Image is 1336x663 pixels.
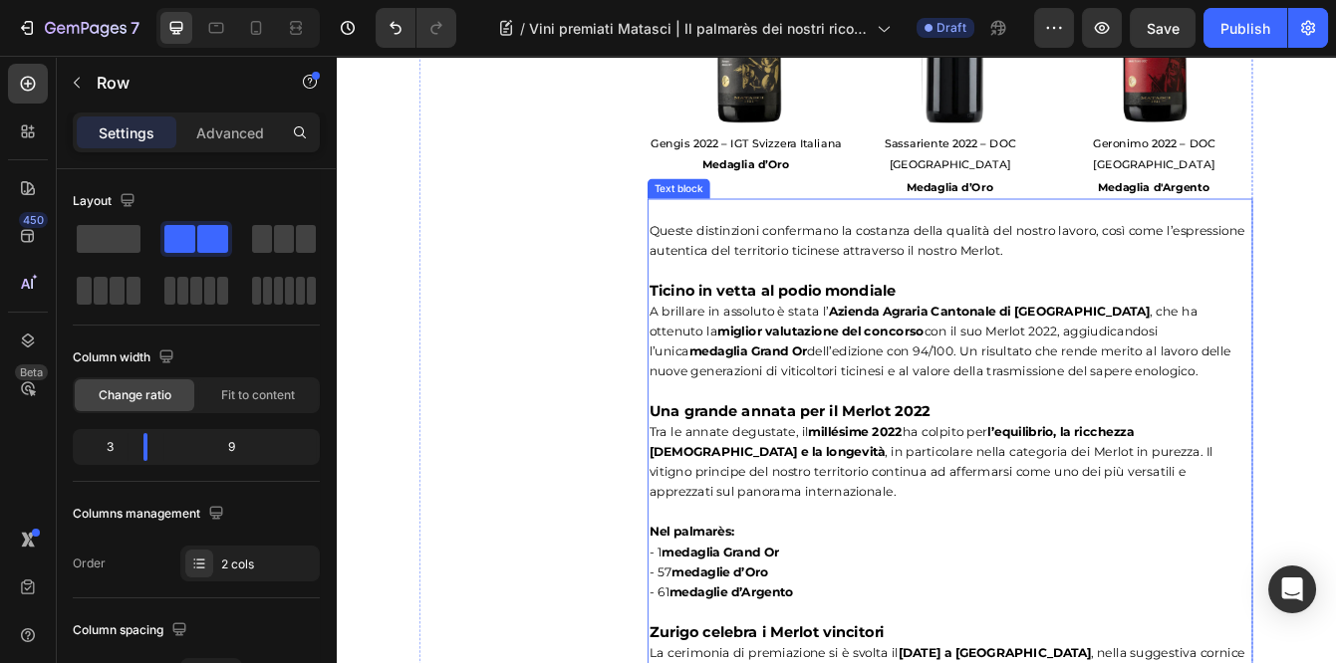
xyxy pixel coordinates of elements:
strong: medaglia Grand Or [390,584,530,602]
div: Columns management [73,501,228,528]
strong: Ticino in vetta al podio mondiale [375,270,669,291]
button: Publish [1203,8,1287,48]
span: Vini premiati Matasci | Il palmarès dei nostri riconoscimenti [529,18,869,39]
iframe: Design area [336,56,1336,663]
strong: Medaglia d’Oro [682,149,786,165]
div: Undo/Redo [376,8,456,48]
div: 3 [77,433,128,461]
span: Queste distinzioni confermano la costanza della qualità del nostro lavoro, così come l’espression... [375,200,1087,242]
div: Text block [377,150,443,168]
span: Change ratio [99,386,171,404]
strong: millésime 2022 [565,441,677,459]
strong: Azienda Agraria Cantonale di [GEOGRAPHIC_DATA] [589,297,973,315]
div: Column spacing [73,617,191,644]
strong: Una grande annata per il Merlot 2022 [375,414,710,435]
p: Settings [99,122,154,143]
strong: miglior valutazione del concorso [456,321,703,338]
strong: medaglie d’Argento [399,632,547,650]
strong: l’equilibrio, la ricchezza [DEMOGRAPHIC_DATA] e la longevità [375,441,954,483]
span: Save [1147,20,1180,37]
div: Column width [73,344,178,371]
strong: Medaglia d'Argento [912,149,1045,165]
div: Open Intercom Messenger [1268,565,1316,613]
strong: medaglia Grand Or [422,344,563,362]
span: Fit to content [221,386,295,404]
span: - 57 [375,608,517,626]
button: Save [1130,8,1196,48]
div: 2 cols [221,555,315,573]
p: Row [97,71,266,95]
button: 7 [8,8,148,48]
div: Order [73,554,106,572]
span: Geronimo 2022 – DOC [GEOGRAPHIC_DATA] [906,97,1051,139]
div: Layout [73,188,139,215]
div: 450 [19,212,48,228]
p: Advanced [196,122,264,143]
span: A brillare in assoluto è stata l’ , che ha ottenuto la con il suo Merlot 2022, aggiudicandosi l’u... [375,297,1070,386]
span: / [520,18,525,39]
div: Beta [15,364,48,380]
strong: Medaglia d’Oro [438,122,542,138]
div: Publish [1220,18,1270,39]
p: 7 [131,16,139,40]
span: Gengis 2022 – IGT Svizzera Italiana [377,97,605,112]
div: 9 [163,433,316,461]
strong: Nel palmarès: [375,560,477,578]
span: Sassariente 2022 – DOC [GEOGRAPHIC_DATA] [656,97,812,139]
span: Draft [936,19,966,37]
strong: medaglie d’Oro [401,608,517,626]
span: Tra le annate degustate, il ha colpito per , in particolare nella categoria dei Merlot in purezza... [375,441,1048,531]
span: - 61 [375,632,547,650]
span: - 1 [375,584,530,602]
